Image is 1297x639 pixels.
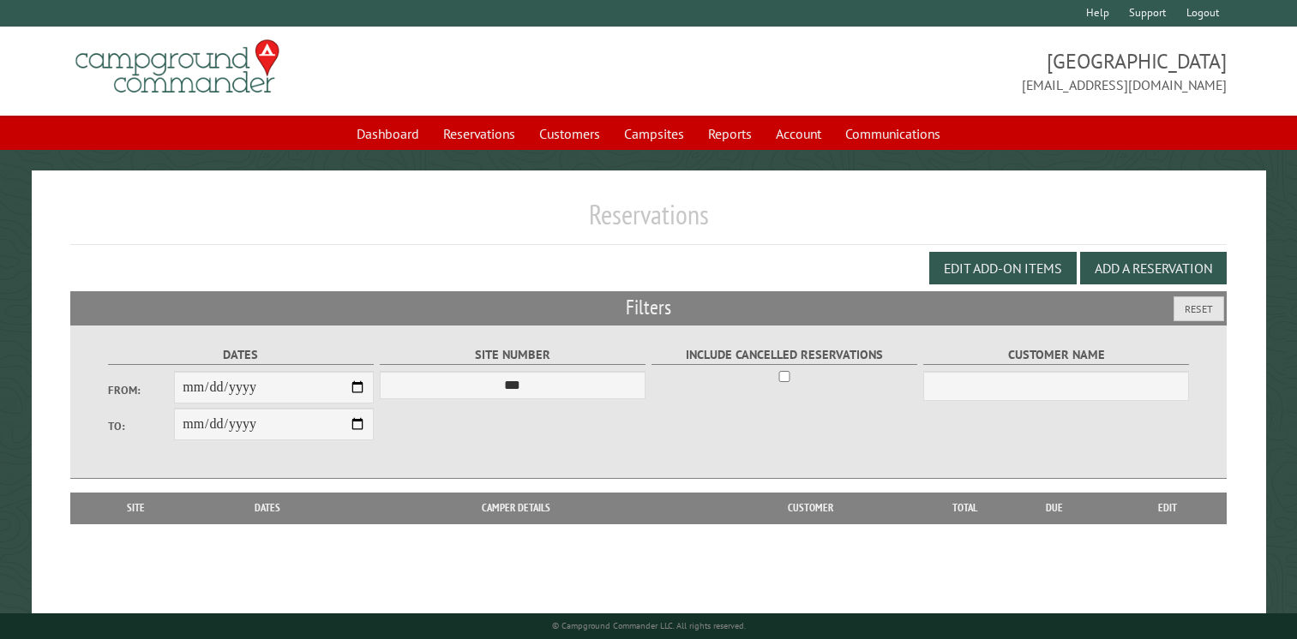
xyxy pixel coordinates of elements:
[529,117,610,150] a: Customers
[931,493,1000,523] th: Total
[70,198,1227,245] h1: Reservations
[552,620,746,631] small: © Campground Commander LLC. All rights reserved.
[193,493,342,523] th: Dates
[652,345,918,365] label: Include Cancelled Reservations
[108,382,175,398] label: From:
[1109,493,1227,523] th: Edit
[690,493,931,523] th: Customer
[342,493,690,523] th: Camper Details
[929,252,1077,284] button: Edit Add-on Items
[1000,493,1109,523] th: Due
[108,418,175,434] label: To:
[1174,296,1224,321] button: Reset
[923,345,1190,365] label: Customer Name
[835,117,951,150] a: Communications
[433,117,525,150] a: Reservations
[698,117,762,150] a: Reports
[70,291,1227,324] h2: Filters
[614,117,694,150] a: Campsites
[649,47,1228,95] span: [GEOGRAPHIC_DATA] [EMAIL_ADDRESS][DOMAIN_NAME]
[346,117,429,150] a: Dashboard
[108,345,375,365] label: Dates
[380,345,646,365] label: Site Number
[79,493,193,523] th: Site
[766,117,832,150] a: Account
[70,33,285,100] img: Campground Commander
[1080,252,1227,284] button: Add a Reservation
